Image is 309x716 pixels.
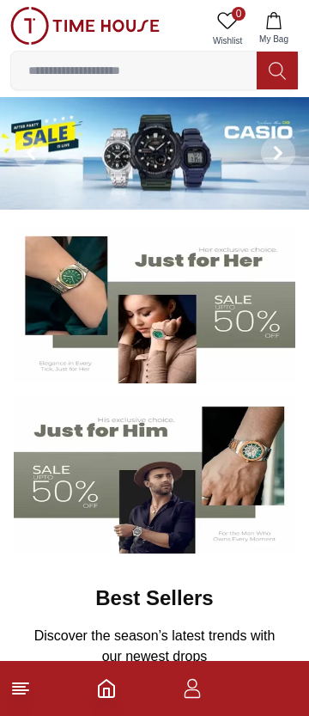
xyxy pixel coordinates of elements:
[206,34,249,47] span: Wishlist
[96,678,117,699] a: Home
[10,7,160,45] img: ...
[232,7,245,21] span: 0
[206,7,249,51] a: 0Wishlist
[14,227,295,383] img: Women's Watches Banner
[24,626,285,667] p: Discover the season’s latest trends with our newest drops
[14,397,295,554] img: Men's Watches Banner
[249,7,299,51] button: My Bag
[252,33,295,46] span: My Bag
[95,584,213,612] h2: Best Sellers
